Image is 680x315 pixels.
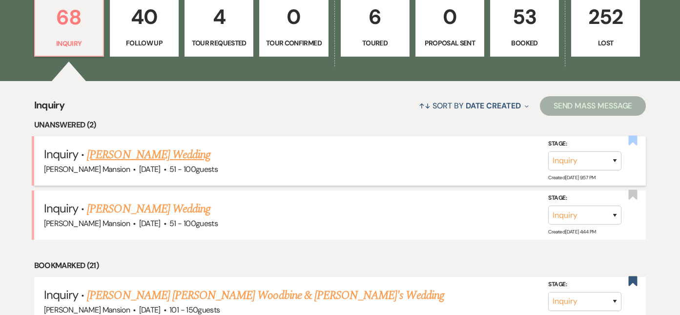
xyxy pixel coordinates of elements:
[548,193,621,204] label: Stage:
[577,0,634,33] p: 252
[496,38,553,48] p: Booked
[139,218,161,229] span: [DATE]
[87,200,210,218] a: [PERSON_NAME] Wedding
[548,229,596,235] span: Created: [DATE] 4:44 PM
[419,101,431,111] span: ↑↓
[548,139,621,149] label: Stage:
[169,218,218,229] span: 51 - 100 guests
[41,1,97,34] p: 68
[496,0,553,33] p: 53
[548,279,621,290] label: Stage:
[87,146,210,164] a: [PERSON_NAME] Wedding
[540,96,646,116] button: Send Mass Message
[548,174,595,181] span: Created: [DATE] 9:57 PM
[422,0,478,33] p: 0
[44,218,130,229] span: [PERSON_NAME] Mansion
[139,305,161,315] span: [DATE]
[44,305,130,315] span: [PERSON_NAME] Mansion
[347,38,403,48] p: Toured
[266,0,322,33] p: 0
[169,164,218,174] span: 51 - 100 guests
[34,119,646,131] li: Unanswered (2)
[34,98,65,119] span: Inquiry
[191,0,247,33] p: 4
[44,287,78,302] span: Inquiry
[466,101,521,111] span: Date Created
[169,305,220,315] span: 101 - 150 guests
[422,38,478,48] p: Proposal Sent
[577,38,634,48] p: Lost
[116,0,172,33] p: 40
[116,38,172,48] p: Follow Up
[191,38,247,48] p: Tour Requested
[139,164,161,174] span: [DATE]
[347,0,403,33] p: 6
[266,38,322,48] p: Tour Confirmed
[44,201,78,216] span: Inquiry
[415,93,532,119] button: Sort By Date Created
[34,259,646,272] li: Bookmarked (21)
[41,38,97,49] p: Inquiry
[44,164,130,174] span: [PERSON_NAME] Mansion
[44,147,78,162] span: Inquiry
[87,287,444,304] a: [PERSON_NAME] [PERSON_NAME] Woodbine & [PERSON_NAME]'s Wedding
